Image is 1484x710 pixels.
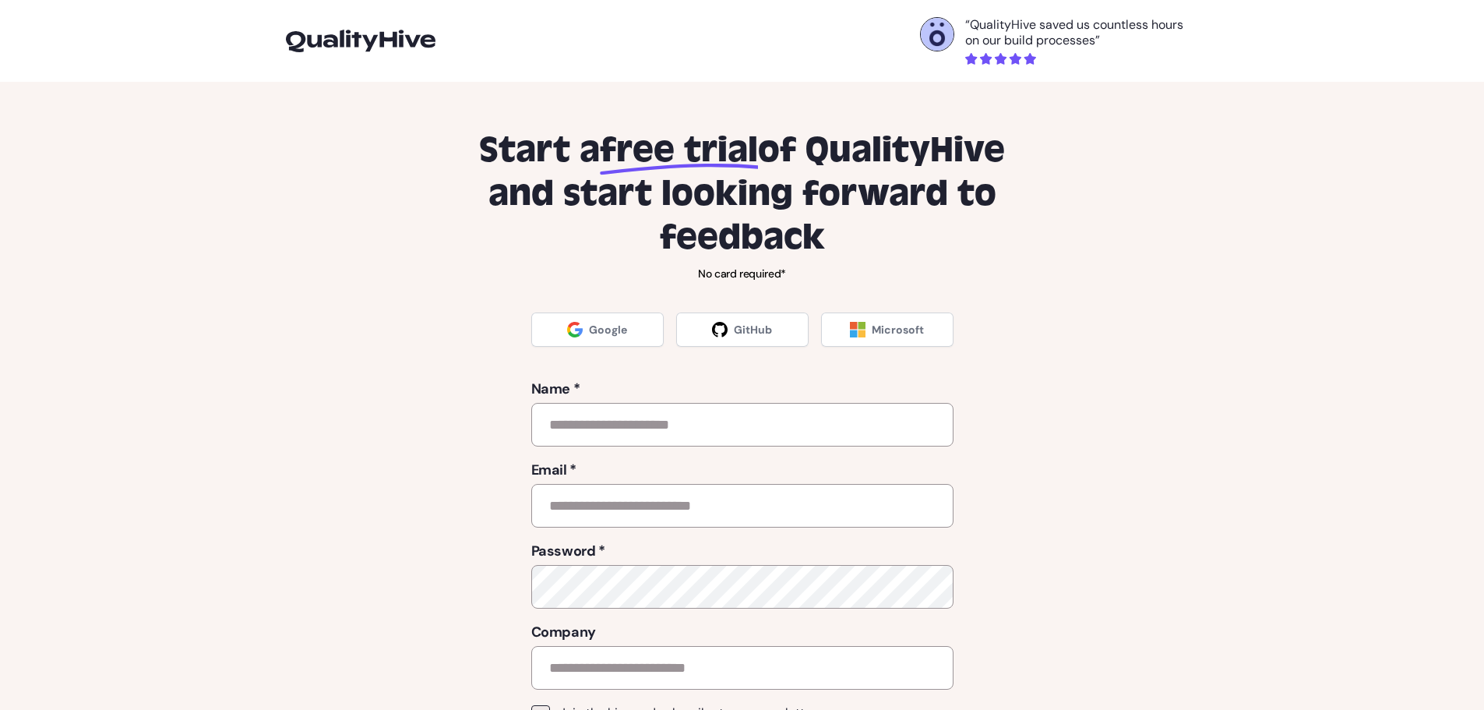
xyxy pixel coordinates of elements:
span: of QualityHive and start looking forward to feedback [488,129,1006,260]
img: Otelli Design [921,18,953,51]
img: logo-icon [286,30,435,51]
span: GitHub [734,322,772,337]
p: No card required* [456,266,1029,281]
a: Microsoft [821,313,953,347]
label: Name * [531,378,953,400]
a: Google [531,313,664,347]
label: Company [531,621,953,643]
a: GitHub [676,313,809,347]
span: Google [589,322,627,337]
p: “QualityHive saved us countless hours on our build processes” [965,17,1199,48]
span: free trial [600,129,758,172]
label: Email * [531,459,953,481]
label: Password * [531,540,953,562]
span: Start a [479,129,600,172]
span: Microsoft [872,322,924,337]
